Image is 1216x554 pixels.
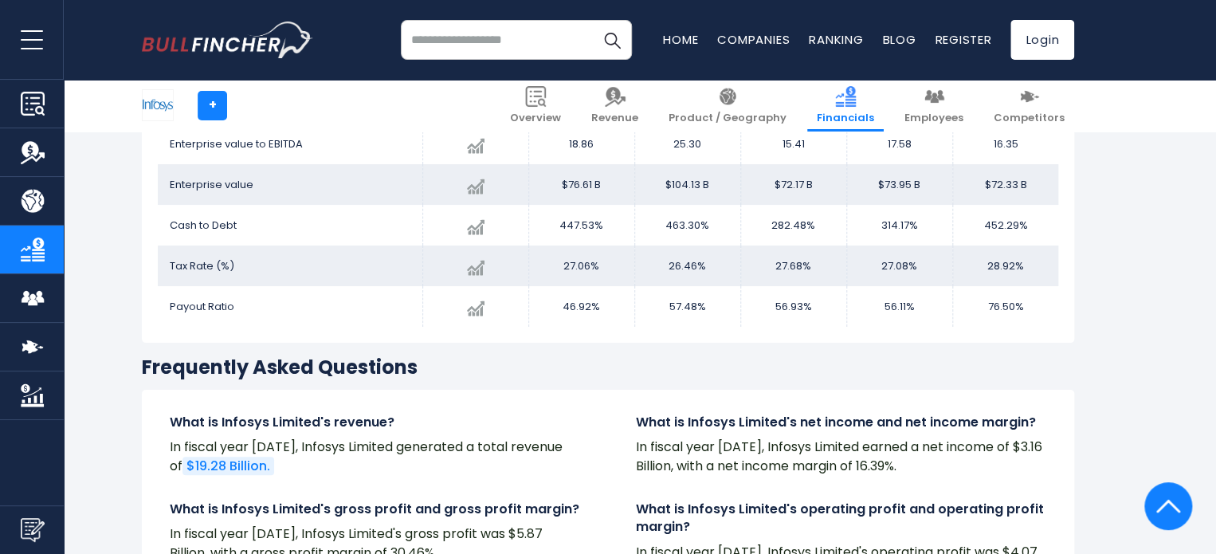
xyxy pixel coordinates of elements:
span: Product / Geography [669,112,786,125]
h4: What is Infosys Limited's operating profit and operating profit margin? [636,501,1046,536]
td: 46.92% [528,286,634,327]
td: 18.86 [528,124,634,164]
h4: What is Infosys Limited's revenue? [170,414,580,431]
a: Ranking [809,31,863,48]
a: Blog [882,31,916,48]
td: 27.06% [528,246,634,286]
td: 25.30 [634,124,740,164]
a: Register [935,31,991,48]
td: $72.17 B [740,164,846,205]
img: INFY logo [143,90,173,120]
span: Revenue [591,112,638,125]
button: Search [592,20,632,60]
a: Revenue [582,80,648,132]
a: $19.28 Billion. [182,457,274,475]
span: Employees [904,112,963,125]
td: 26.46% [634,246,740,286]
td: $73.95 B [846,164,952,205]
a: Overview [500,80,571,132]
h4: What is Infosys Limited's gross profit and gross profit margin? [170,501,580,518]
span: Enterprise value to EBITDA [170,136,303,151]
span: Payout Ratio [170,299,234,314]
td: 452.29% [952,205,1058,246]
p: In fiscal year [DATE], Infosys Limited generated a total revenue of [170,438,580,476]
span: Overview [510,112,561,125]
td: 463.30% [634,205,740,246]
a: Competitors [984,80,1074,132]
td: $104.13 B [634,164,740,205]
td: 28.92% [952,246,1058,286]
a: + [198,91,227,120]
td: 15.41 [740,124,846,164]
td: 57.48% [634,286,740,327]
a: Login [1010,20,1074,60]
img: bullfincher logo [142,22,313,58]
a: Go to homepage [142,22,313,58]
td: 56.93% [740,286,846,327]
td: 76.50% [952,286,1058,327]
td: 27.68% [740,246,846,286]
td: 56.11% [846,286,952,327]
td: 17.58 [846,124,952,164]
a: Employees [895,80,973,132]
h3: Frequently Asked Questions [142,355,1074,379]
span: Financials [817,112,874,125]
span: Tax Rate (%) [170,258,234,273]
h4: What is Infosys Limited's net income and net income margin? [636,414,1046,431]
span: Competitors [994,112,1065,125]
td: $76.61 B [528,164,634,205]
a: Companies [717,31,790,48]
td: $72.33 B [952,164,1058,205]
a: Product / Geography [659,80,796,132]
td: 314.17% [846,205,952,246]
td: 27.08% [846,246,952,286]
td: 447.53% [528,205,634,246]
td: 282.48% [740,205,846,246]
a: Financials [807,80,884,132]
p: In fiscal year [DATE], Infosys Limited earned a net income of $3.16 Billion, with a net income ma... [636,438,1046,476]
span: Enterprise value [170,177,253,192]
span: Cash to Debt [170,218,237,233]
a: Home [663,31,698,48]
td: 16.35 [952,124,1058,164]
